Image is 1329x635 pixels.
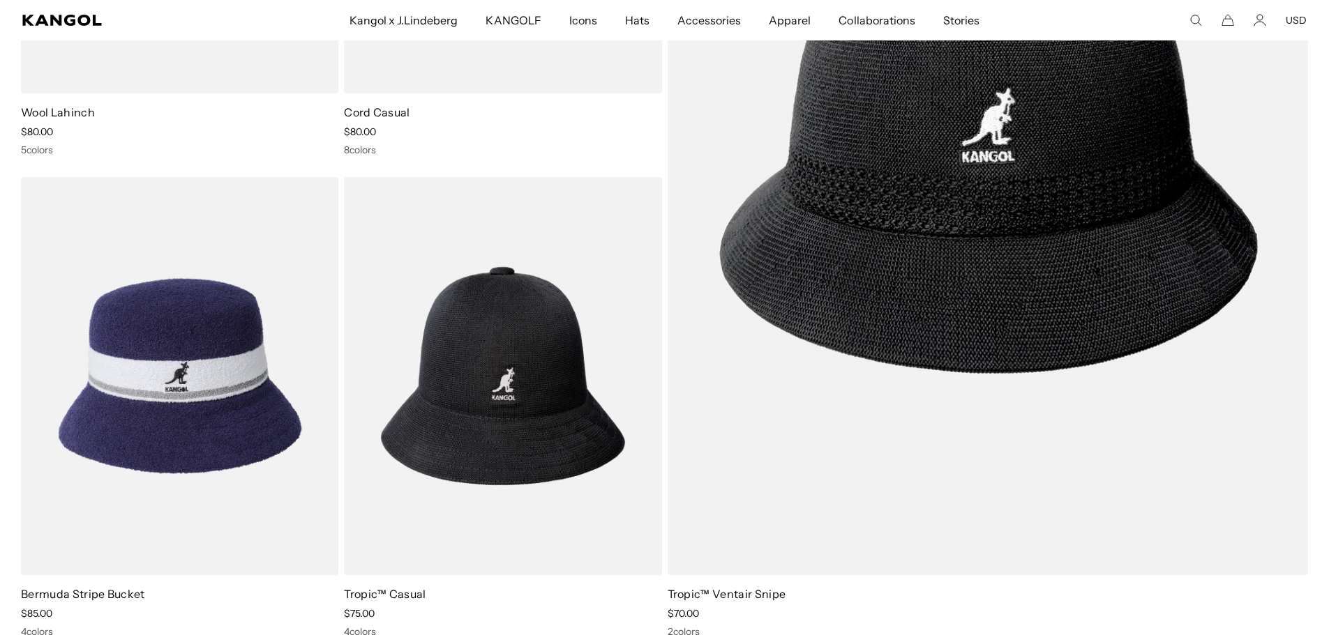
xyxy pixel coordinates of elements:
[668,587,786,601] a: Tropic™ Ventair Snipe
[344,144,661,156] div: 8 colors
[21,607,52,620] span: $85.00
[21,587,145,601] a: Bermuda Stripe Bucket
[21,125,53,138] span: $80.00
[21,177,338,576] img: Bermuda Stripe Bucket
[344,607,375,620] span: $75.00
[344,105,410,119] a: Cord Casual
[21,105,95,119] a: Wool Lahinch
[21,144,338,156] div: 5 colors
[1189,14,1202,26] summary: Search here
[1286,14,1307,26] button: USD
[344,125,376,138] span: $80.00
[1254,14,1266,26] a: Account
[668,607,699,620] span: $70.00
[22,15,231,26] a: Kangol
[344,587,426,601] a: Tropic™ Casual
[344,177,661,576] img: Tropic™ Casual
[1222,14,1234,26] button: Cart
